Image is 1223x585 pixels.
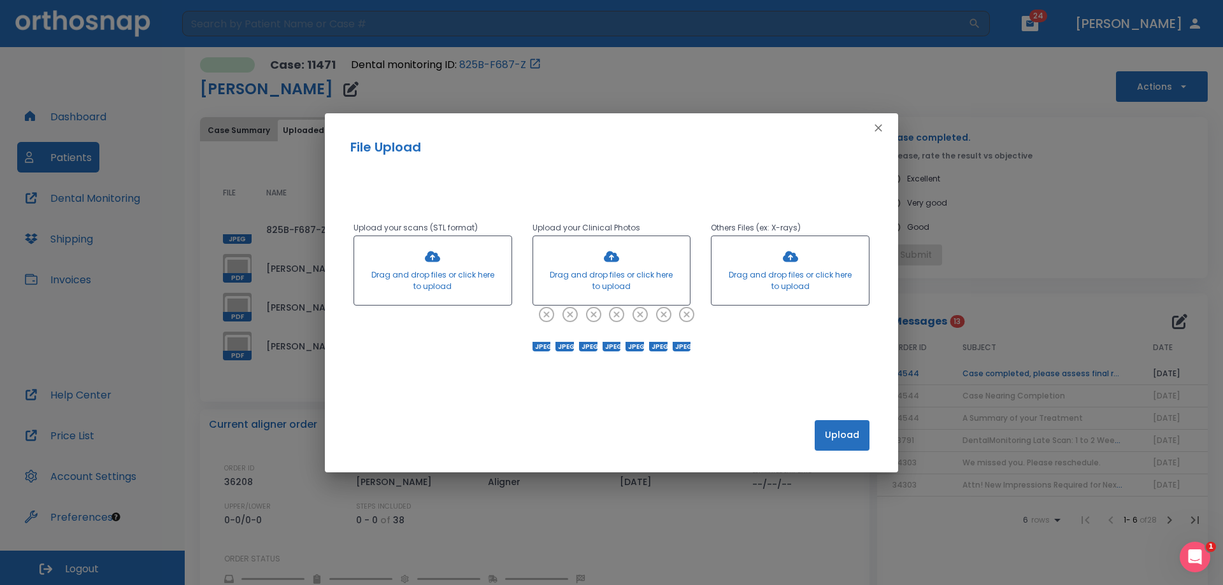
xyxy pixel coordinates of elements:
span: 1 [1206,542,1216,552]
span: JPEG [579,342,597,351]
span: JPEG [649,342,668,351]
span: JPEG [673,342,691,351]
p: Upload your Clinical Photos [533,220,691,236]
span: JPEG [555,342,574,351]
span: JPEG [626,342,644,351]
h2: File Upload [350,137,873,157]
span: JPEG [533,342,551,351]
span: JPEG [603,342,621,351]
iframe: Intercom live chat [1180,542,1210,572]
p: Others Files (ex: X-rays) [711,220,869,236]
p: Upload your scans (STL format) [354,220,512,236]
button: Upload [815,420,869,451]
